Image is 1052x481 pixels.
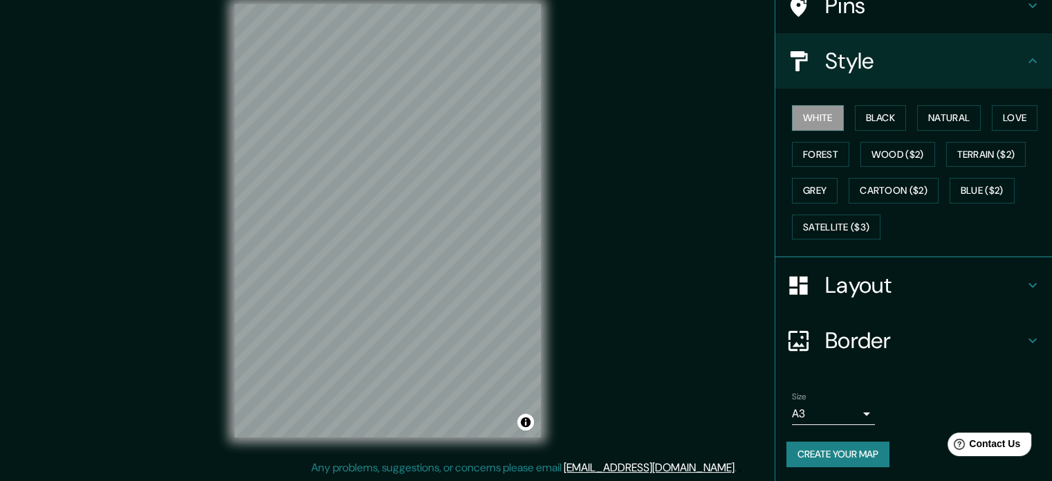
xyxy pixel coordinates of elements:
[825,327,1024,354] h4: Border
[946,142,1026,167] button: Terrain ($2)
[825,271,1024,299] h4: Layout
[739,460,741,476] div: .
[517,414,534,430] button: Toggle attribution
[564,460,735,475] a: [EMAIL_ADDRESS][DOMAIN_NAME]
[929,427,1037,466] iframe: Help widget launcher
[792,215,880,240] button: Satellite ($3)
[917,105,981,131] button: Natural
[950,178,1015,203] button: Blue ($2)
[792,178,838,203] button: Grey
[775,313,1052,368] div: Border
[992,105,1037,131] button: Love
[792,391,806,403] label: Size
[792,105,844,131] button: White
[234,4,541,437] canvas: Map
[792,403,875,425] div: A3
[849,178,939,203] button: Cartoon ($2)
[855,105,907,131] button: Black
[860,142,935,167] button: Wood ($2)
[311,460,737,476] p: Any problems, suggestions, or concerns please email .
[737,460,739,476] div: .
[792,142,849,167] button: Forest
[775,257,1052,313] div: Layout
[775,33,1052,89] div: Style
[825,47,1024,75] h4: Style
[786,442,889,467] button: Create your map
